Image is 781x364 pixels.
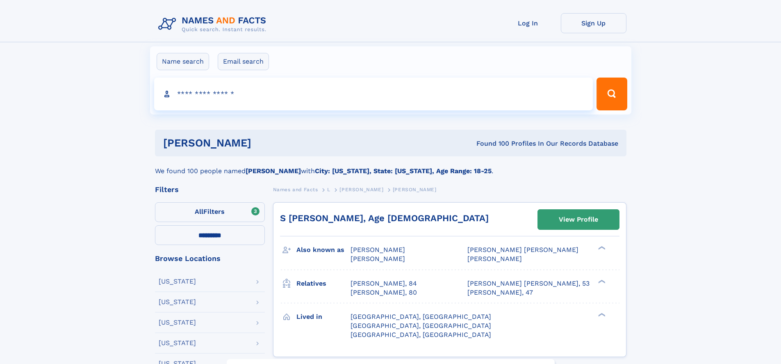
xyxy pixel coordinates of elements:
[339,187,383,192] span: [PERSON_NAME]
[351,313,491,321] span: [GEOGRAPHIC_DATA], [GEOGRAPHIC_DATA]
[296,243,351,257] h3: Also known as
[273,184,318,195] a: Names and Facts
[218,53,269,70] label: Email search
[159,278,196,285] div: [US_STATE]
[561,13,626,33] a: Sign Up
[597,78,627,110] button: Search Button
[351,246,405,254] span: [PERSON_NAME]
[364,139,618,148] div: Found 100 Profiles In Our Records Database
[467,279,590,288] a: [PERSON_NAME] [PERSON_NAME], 53
[163,138,364,148] h1: [PERSON_NAME]
[327,184,330,195] a: L
[467,288,533,297] a: [PERSON_NAME], 47
[315,167,492,175] b: City: [US_STATE], State: [US_STATE], Age Range: 18-25
[538,210,619,229] a: View Profile
[154,78,593,110] input: search input
[393,187,437,192] span: [PERSON_NAME]
[596,312,606,317] div: ❯
[280,213,489,223] a: S [PERSON_NAME], Age [DEMOGRAPHIC_DATA]
[157,53,209,70] label: Name search
[159,319,196,326] div: [US_STATE]
[467,255,522,263] span: [PERSON_NAME]
[351,288,417,297] a: [PERSON_NAME], 80
[296,310,351,324] h3: Lived in
[596,245,606,251] div: ❯
[467,246,578,254] span: [PERSON_NAME] [PERSON_NAME]
[155,255,265,262] div: Browse Locations
[351,322,491,330] span: [GEOGRAPHIC_DATA], [GEOGRAPHIC_DATA]
[155,202,265,222] label: Filters
[351,331,491,339] span: [GEOGRAPHIC_DATA], [GEOGRAPHIC_DATA]
[155,13,273,35] img: Logo Names and Facts
[159,340,196,346] div: [US_STATE]
[351,279,417,288] a: [PERSON_NAME], 84
[159,299,196,305] div: [US_STATE]
[351,255,405,263] span: [PERSON_NAME]
[559,210,598,229] div: View Profile
[327,187,330,192] span: L
[596,279,606,284] div: ❯
[195,208,203,215] span: All
[495,13,561,33] a: Log In
[339,184,383,195] a: [PERSON_NAME]
[155,186,265,193] div: Filters
[246,167,301,175] b: [PERSON_NAME]
[155,156,626,176] div: We found 100 people named with .
[296,277,351,291] h3: Relatives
